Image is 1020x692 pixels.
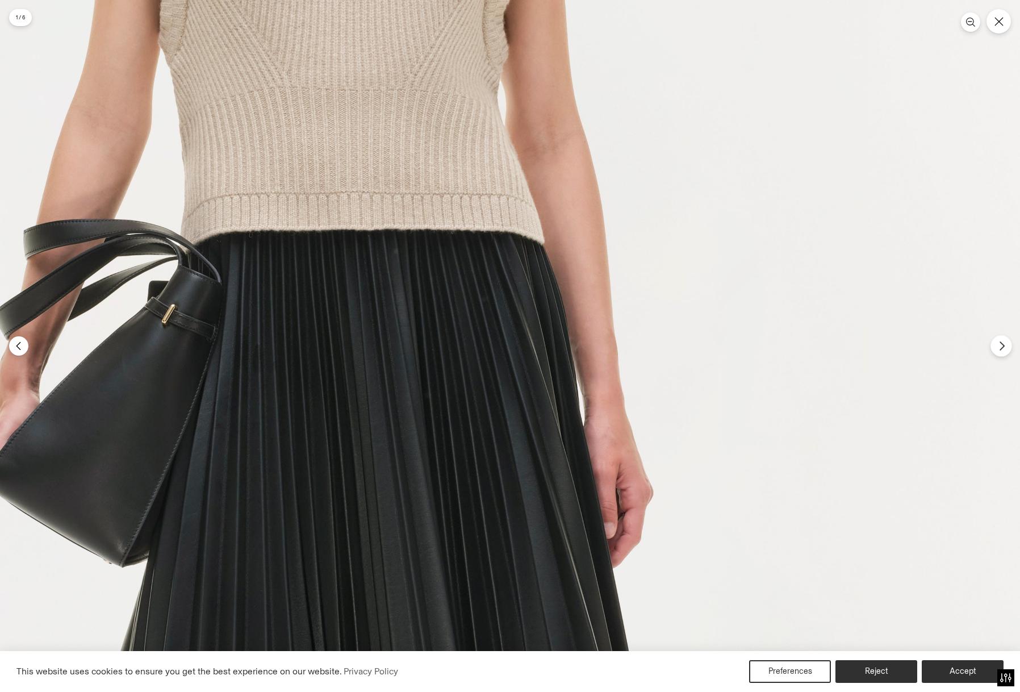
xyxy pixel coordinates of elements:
[990,335,1011,356] button: Next
[9,9,32,26] div: 1 / 6
[835,660,917,683] button: Reject
[16,666,342,677] span: This website uses cookies to ensure you get the best experience on our website.
[342,663,400,680] a: Privacy Policy (opens in a new tab)
[749,660,831,683] button: Preferences
[922,660,1004,683] button: Accept
[961,12,980,32] button: Zoom
[986,9,1011,34] button: Close
[9,336,28,356] button: Previous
